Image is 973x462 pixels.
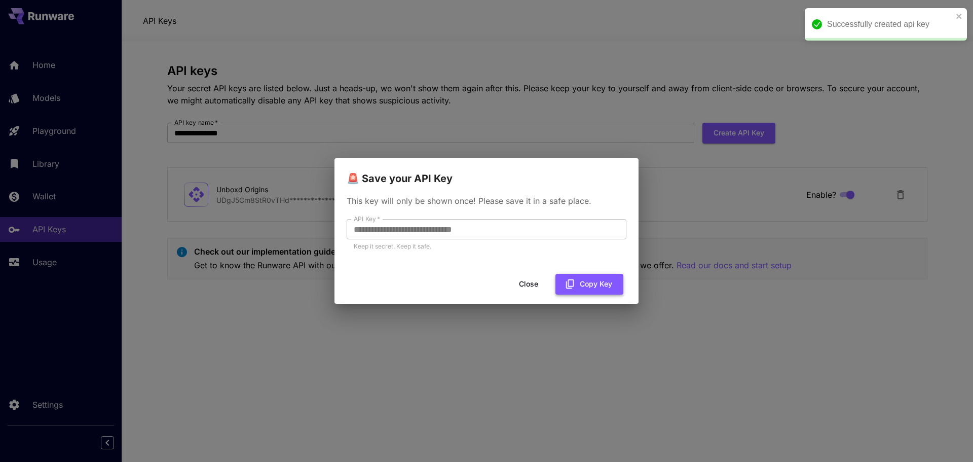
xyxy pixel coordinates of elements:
button: Close [506,274,551,295]
p: Keep it secret. Keep it safe. [354,241,619,252]
label: API Key [354,215,380,223]
div: Successfully created api key [827,18,953,30]
button: Copy Key [555,274,623,295]
button: close [956,12,963,20]
h2: 🚨 Save your API Key [334,158,639,187]
p: This key will only be shown once! Please save it in a safe place. [347,195,626,207]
